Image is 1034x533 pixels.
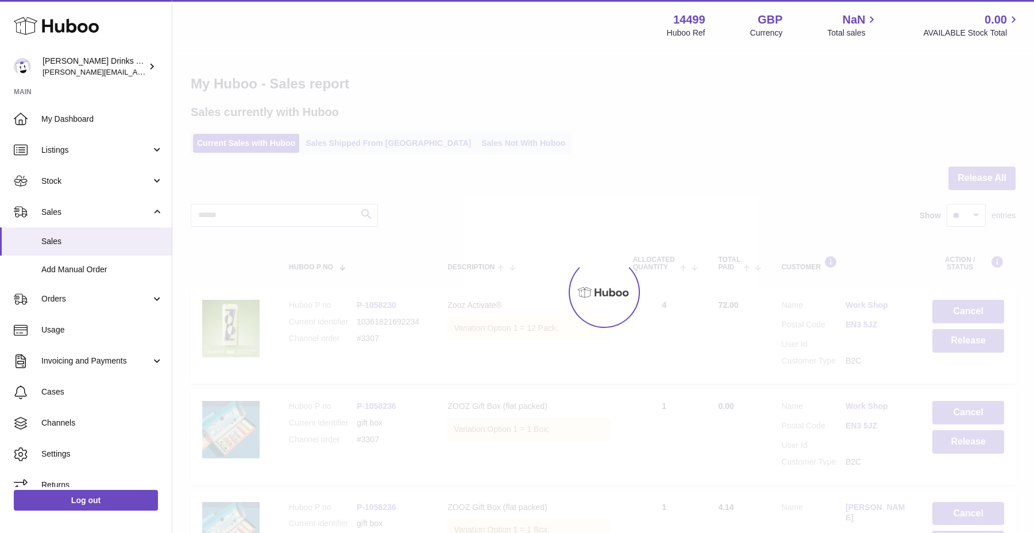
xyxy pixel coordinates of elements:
span: Channels [41,418,163,428]
div: [PERSON_NAME] Drinks LTD (t/a Zooz) [43,56,146,78]
span: Returns [41,480,163,490]
span: Add Manual Order [41,264,163,275]
span: Settings [41,449,163,459]
span: AVAILABLE Stock Total [923,28,1020,38]
span: Cases [41,387,163,397]
span: Stock [41,176,151,187]
span: Orders [41,293,151,304]
a: NaN Total sales [827,12,878,38]
span: Invoicing and Payments [41,356,151,366]
span: [PERSON_NAME][EMAIL_ADDRESS][DOMAIN_NAME] [43,67,230,76]
span: 0.00 [985,12,1007,28]
div: Currency [750,28,783,38]
span: Total sales [827,28,878,38]
span: My Dashboard [41,114,163,125]
span: Sales [41,236,163,247]
span: Usage [41,325,163,335]
strong: GBP [758,12,782,28]
a: 0.00 AVAILABLE Stock Total [923,12,1020,38]
span: Listings [41,145,151,156]
strong: 14499 [673,12,705,28]
span: Sales [41,207,151,218]
span: NaN [842,12,865,28]
a: Log out [14,490,158,511]
div: Huboo Ref [667,28,705,38]
img: daniel@zoosdrinks.com [14,58,31,75]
